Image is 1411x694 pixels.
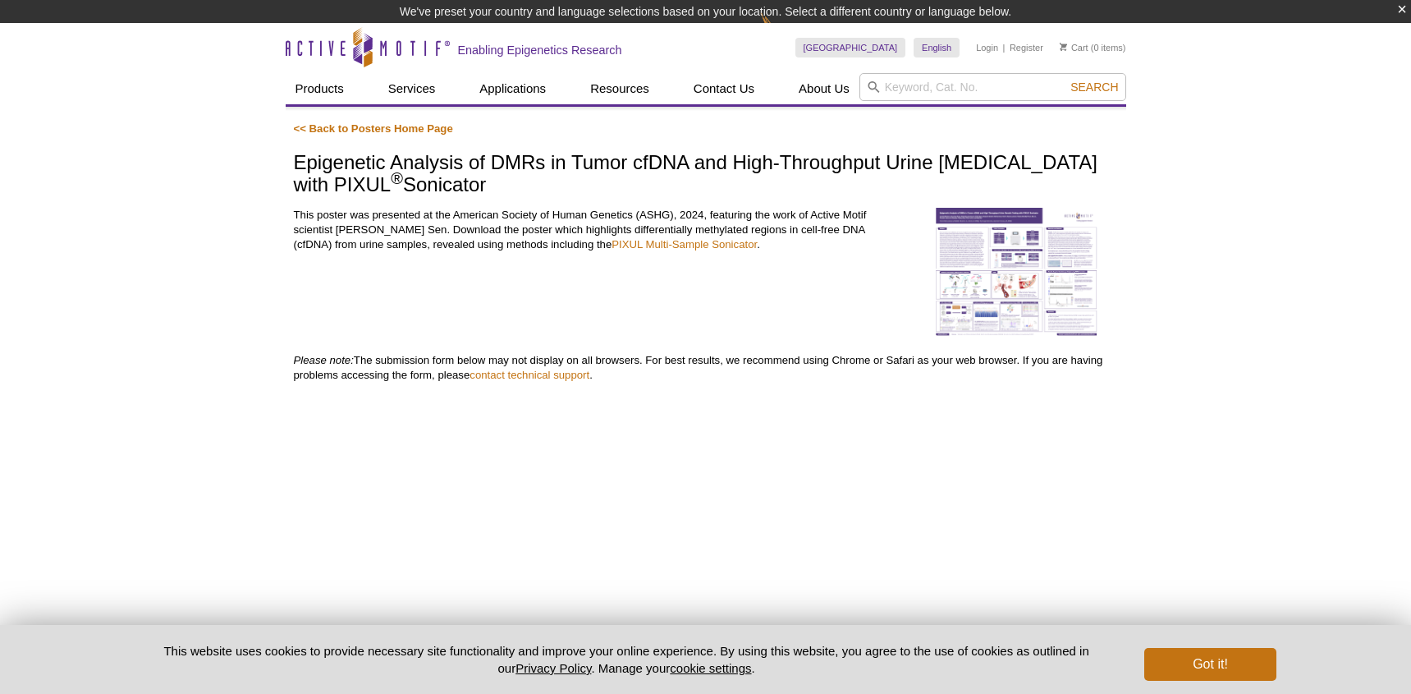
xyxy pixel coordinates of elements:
p: The submission form below may not display on all browsers. For best results, we recommend using C... [294,353,1118,383]
a: Login [976,42,998,53]
a: [GEOGRAPHIC_DATA] [795,38,906,57]
button: cookie settings [670,661,751,675]
p: This poster was presented at the American Society of Human Genetics (ASHG), 2024, featuring the w... [294,208,903,252]
span: Search [1070,80,1118,94]
a: PIXUL Multi-Sample Sonicator [612,238,757,250]
a: contact technical support [470,369,589,381]
a: Products [286,73,354,104]
p: This website uses cookies to provide necessary site functionality and improve your online experie... [135,642,1118,677]
a: Services [378,73,446,104]
li: (0 items) [1060,38,1126,57]
a: About Us [789,73,859,104]
h1: Epigenetic Analysis of DMRs in Tumor cfDNA and High-Throughput Urine [MEDICAL_DATA] with PIXUL So... [294,152,1118,197]
a: << Back to Posters Home Page [294,122,453,135]
a: Resources [580,73,659,104]
button: Got it! [1144,648,1276,681]
a: English [914,38,960,57]
li: | [1003,38,1006,57]
a: Applications [470,73,556,104]
a: Register [1010,42,1043,53]
a: Contact Us [684,73,764,104]
img: Epigenetic Analysis of DMRs in Tumor cfDNA and High-Throughput Urine Genetic Testing with PIXUL® ... [934,208,1098,337]
em: Please note: [294,354,354,366]
a: Privacy Policy [515,661,591,675]
sup: ® [391,169,403,187]
input: Keyword, Cat. No. [859,73,1126,101]
h2: Enabling Epigenetics Research [458,43,622,57]
img: Your Cart [1060,43,1067,51]
img: Change Here [761,12,804,51]
button: Search [1065,80,1123,94]
a: Cart [1060,42,1088,53]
